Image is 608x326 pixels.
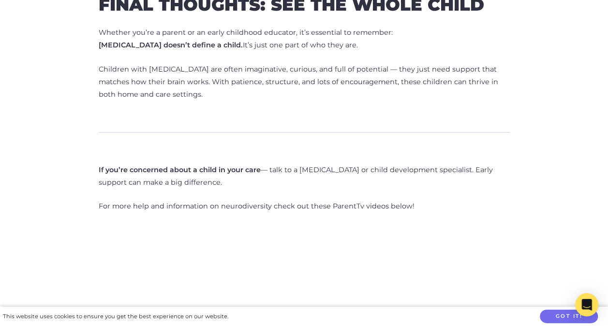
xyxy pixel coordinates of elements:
[99,27,510,52] p: Whether you’re a parent or an early childhood educator, it’s essential to remember: It’s just one...
[575,293,598,316] div: Open Intercom Messenger
[3,311,228,322] div: This website uses cookies to ensure you get the best experience on our website.
[99,41,243,49] strong: [MEDICAL_DATA] doesn’t define a child.
[99,165,261,174] strong: If you’re concerned about a child in your care
[99,63,510,101] p: Children with [MEDICAL_DATA] are often imaginative, curious, and full of potential — they just ne...
[540,310,598,324] button: Got it!
[99,200,510,213] p: For more help and information on neurodiversity check out these ParentTv videos below!
[99,164,510,189] p: — talk to a [MEDICAL_DATA] or child development specialist. Early support can make a big difference.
